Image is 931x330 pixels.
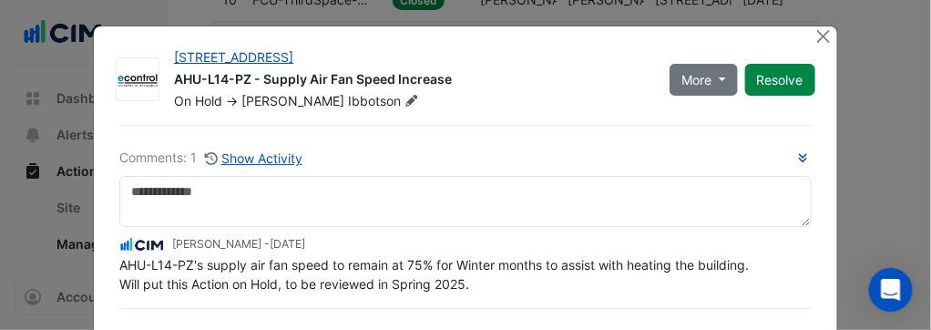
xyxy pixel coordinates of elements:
[348,92,422,110] span: Ibbotson
[670,64,738,96] button: More
[814,26,834,46] button: Close
[117,71,159,89] img: econtrol
[119,257,749,292] span: AHU-L14-PZ's supply air fan speed to remain at 75% for Winter months to assist with heating the b...
[119,148,303,169] div: Comments: 1
[119,235,165,255] img: CIM
[172,236,305,253] small: [PERSON_NAME] -
[681,70,711,89] span: More
[241,93,344,108] span: [PERSON_NAME]
[270,237,305,251] span: 2025-06-19 13:21:54
[174,93,222,108] span: On Hold
[226,93,238,108] span: ->
[174,49,293,65] a: [STREET_ADDRESS]
[174,70,648,92] div: AHU-L14-PZ - Supply Air Fan Speed Increase
[204,148,303,169] button: Show Activity
[869,268,913,312] div: Open Intercom Messenger
[745,64,815,96] button: Resolve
